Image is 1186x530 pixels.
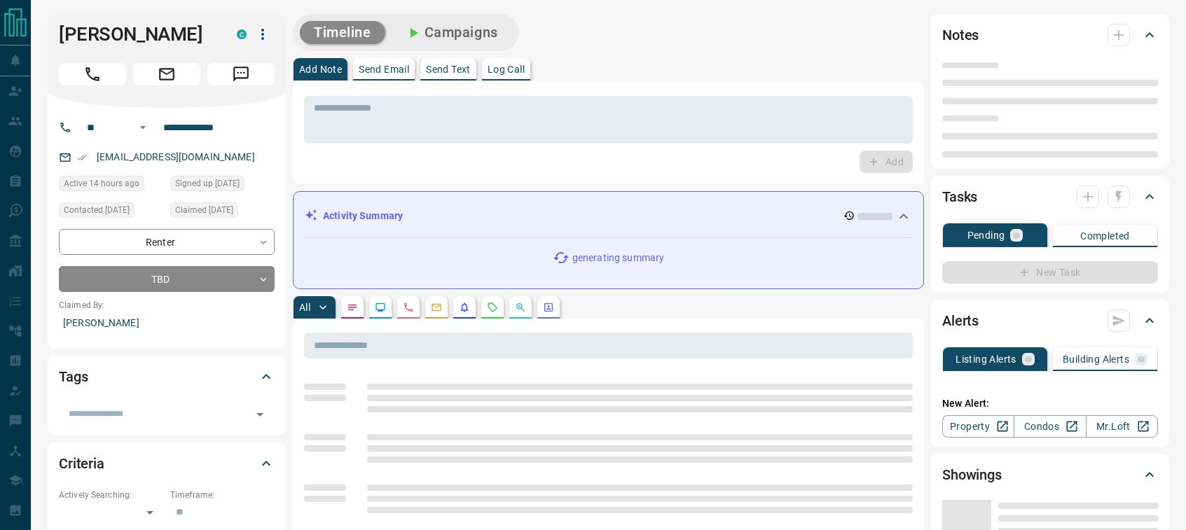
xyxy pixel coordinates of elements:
p: Log Call [488,64,525,74]
h2: Tasks [942,186,977,208]
div: condos.ca [237,29,247,39]
div: Showings [942,458,1158,491]
span: Active 14 hours ago [64,176,139,190]
p: Claimed By: [59,299,275,312]
div: Activity Summary [305,203,912,229]
span: Contacted [DATE] [64,203,130,217]
h1: [PERSON_NAME] [59,23,216,46]
p: generating summary [572,251,664,265]
a: Mr.Loft [1086,415,1158,438]
span: Claimed [DATE] [175,203,233,217]
h2: Tags [59,365,88,388]
p: [PERSON_NAME] [59,312,275,335]
span: Signed up [DATE] [175,176,240,190]
h2: Showings [942,463,1002,486]
a: Condos [1014,415,1086,438]
p: Building Alerts [1063,354,1129,364]
button: Campaigns [391,21,512,44]
svg: Emails [431,302,442,313]
p: All [299,302,310,312]
div: Sat Nov 02 2024 [170,202,275,222]
span: Call [59,63,126,85]
div: Thu Sep 11 2025 [59,176,163,195]
div: Criteria [59,447,275,480]
p: Activity Summary [323,209,403,223]
p: Pending [967,230,1005,240]
div: Notes [942,18,1158,52]
p: Listing Alerts [956,354,1016,364]
div: Alerts [942,304,1158,337]
p: Send Email [359,64,409,74]
a: [EMAIL_ADDRESS][DOMAIN_NAME] [97,151,255,162]
div: Tasks [942,180,1158,214]
p: Send Text [426,64,471,74]
h2: Notes [942,24,979,46]
button: Timeline [300,21,385,44]
div: Sat Mar 27 2021 [170,176,275,195]
svg: Email Verified [77,153,87,162]
svg: Notes [347,302,358,313]
span: Email [133,63,200,85]
h2: Alerts [942,309,979,332]
svg: Calls [403,302,414,313]
p: Completed [1080,231,1130,241]
svg: Requests [487,302,498,313]
span: Message [207,63,275,85]
p: New Alert: [942,396,1158,411]
svg: Listing Alerts [459,302,470,313]
div: Renter [59,229,275,255]
div: Tags [59,360,275,393]
svg: Opportunities [515,302,526,313]
p: Add Note [299,64,342,74]
div: Fri May 16 2025 [59,202,163,222]
svg: Agent Actions [543,302,554,313]
p: Timeframe: [170,489,275,501]
button: Open [135,119,151,136]
a: Property [942,415,1014,438]
button: Open [250,405,270,424]
svg: Lead Browsing Activity [375,302,386,313]
p: Actively Searching: [59,489,163,501]
div: TBD [59,266,275,292]
h2: Criteria [59,452,104,475]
